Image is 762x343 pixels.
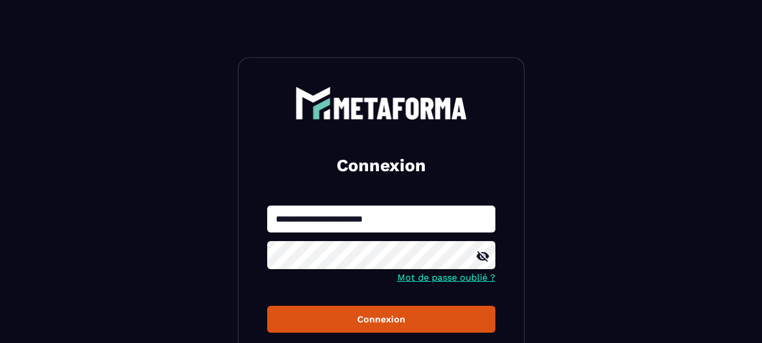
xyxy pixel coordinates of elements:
[267,86,495,120] a: logo
[276,314,486,325] div: Connexion
[295,86,467,120] img: logo
[267,306,495,333] button: Connexion
[397,272,495,283] a: Mot de passe oublié ?
[281,154,482,177] h2: Connexion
